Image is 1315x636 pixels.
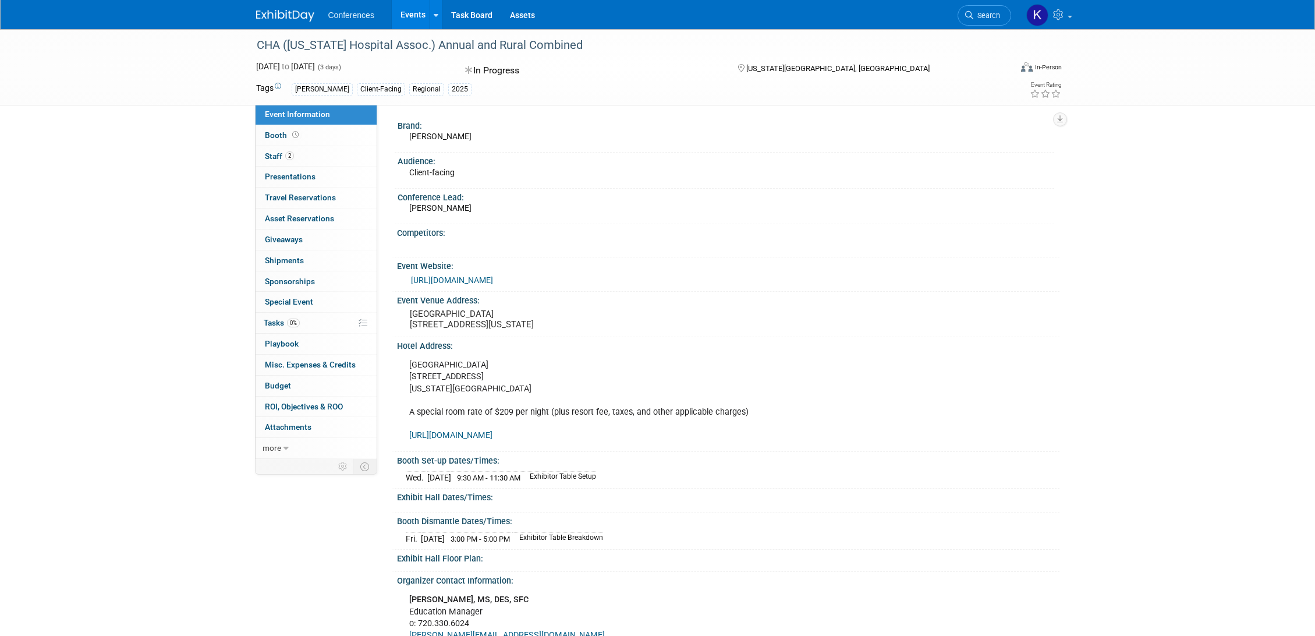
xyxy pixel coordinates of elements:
[397,572,1059,586] div: Organizer Contact Information:
[457,474,520,482] span: 9:30 AM - 11:30 AM
[256,292,377,312] a: Special Event
[462,61,719,81] div: In Progress
[406,532,421,545] td: Fri.
[421,532,445,545] td: [DATE]
[448,83,472,96] div: 2025
[256,104,377,125] a: Event Information
[265,151,294,161] span: Staff
[746,64,930,73] span: [US_STATE][GEOGRAPHIC_DATA], [GEOGRAPHIC_DATA]
[1030,82,1061,88] div: Event Rating
[406,472,427,484] td: Wed.
[256,10,314,22] img: ExhibitDay
[397,550,1059,564] div: Exhibit Hall Floor Plan:
[256,188,377,208] a: Travel Reservations
[256,271,377,292] a: Sponsorships
[265,381,291,390] span: Budget
[398,117,1054,132] div: Brand:
[973,11,1000,20] span: Search
[256,250,377,271] a: Shipments
[256,209,377,229] a: Asset Reservations
[292,83,353,96] div: [PERSON_NAME]
[256,376,377,396] a: Budget
[397,452,1059,467] div: Booth Set-up Dates/Times:
[1021,62,1033,72] img: Format-Inperson.png
[353,459,377,474] td: Toggle Event Tabs
[409,595,529,605] b: [PERSON_NAME], MS, DES, SFC
[409,83,444,96] div: Regional
[256,82,281,96] td: Tags
[1034,63,1062,72] div: In-Person
[512,532,603,545] td: Exhibitor Table Breakdown
[411,275,493,285] a: [URL][DOMAIN_NAME]
[265,277,315,286] span: Sponsorships
[256,167,377,187] a: Presentations
[523,472,596,484] td: Exhibitor Table Setup
[280,62,291,71] span: to
[398,153,1054,167] div: Audience:
[451,535,510,543] span: 3:00 PM - 5:00 PM
[265,214,334,223] span: Asset Reservations
[265,193,336,202] span: Travel Reservations
[397,224,1059,239] div: Competitors:
[958,5,1011,26] a: Search
[397,257,1059,272] div: Event Website:
[410,309,660,330] pre: [GEOGRAPHIC_DATA] [STREET_ADDRESS][US_STATE]
[333,459,353,474] td: Personalize Event Tab Strip
[253,35,994,56] div: CHA ([US_STATE] Hospital Assoc.) Annual and Rural Combined
[397,489,1059,503] div: Exhibit Hall Dates/Times:
[409,203,472,213] span: [PERSON_NAME]
[265,256,304,265] span: Shipments
[256,397,377,417] a: ROI, Objectives & ROO
[317,63,341,71] span: (3 days)
[427,472,451,484] td: [DATE]
[401,354,930,447] div: [GEOGRAPHIC_DATA] [STREET_ADDRESS] [US_STATE][GEOGRAPHIC_DATA] A special room rate of $209 per ni...
[290,130,301,139] span: Booth not reserved yet
[265,109,330,119] span: Event Information
[409,132,472,141] span: [PERSON_NAME]
[256,62,315,71] span: [DATE] [DATE]
[256,334,377,354] a: Playbook
[265,130,301,140] span: Booth
[256,125,377,146] a: Booth
[287,319,300,327] span: 0%
[265,172,316,181] span: Presentations
[265,339,299,348] span: Playbook
[1026,4,1048,26] img: Kelly Parker
[409,430,492,440] a: [URL][DOMAIN_NAME]
[265,360,356,369] span: Misc. Expenses & Credits
[256,313,377,333] a: Tasks0%
[265,402,343,411] span: ROI, Objectives & ROO
[265,422,311,432] span: Attachments
[398,189,1054,203] div: Conference Lead:
[397,337,1059,352] div: Hotel Address:
[409,168,455,177] span: Client-facing
[357,83,405,96] div: Client-Facing
[265,235,303,244] span: Giveaways
[328,10,374,20] span: Conferences
[256,438,377,458] a: more
[397,513,1059,527] div: Booth Dismantle Dates/Times:
[263,443,281,453] span: more
[942,61,1062,78] div: Event Format
[264,318,300,327] span: Tasks
[256,229,377,250] a: Giveaways
[285,151,294,160] span: 2
[256,146,377,167] a: Staff2
[256,355,377,375] a: Misc. Expenses & Credits
[397,292,1059,306] div: Event Venue Address:
[256,417,377,437] a: Attachments
[265,297,313,306] span: Special Event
